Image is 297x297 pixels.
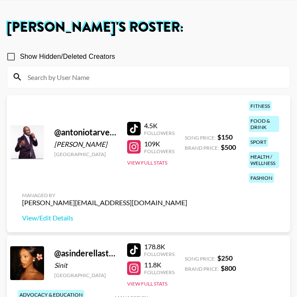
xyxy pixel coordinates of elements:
[144,251,175,257] div: Followers
[7,21,290,34] h1: [PERSON_NAME] 's Roster:
[185,145,219,151] span: Brand Price:
[249,137,268,147] div: sport
[185,256,216,262] span: Song Price:
[127,280,167,287] button: View Full Stats
[54,261,117,269] div: Sinit
[20,52,115,62] span: Show Hidden/Deleted Creators
[144,261,175,269] div: 11.8K
[221,143,236,151] strong: $ 500
[22,192,187,198] div: Managed By
[144,269,175,275] div: Followers
[144,242,175,251] div: 178.8K
[221,264,236,272] strong: $ 800
[217,254,233,262] strong: $ 250
[22,70,285,84] input: Search by User Name
[144,148,175,154] div: Followers
[127,159,167,166] button: View Full Stats
[249,101,272,111] div: fitness
[54,140,117,148] div: [PERSON_NAME]
[144,140,175,148] div: 109K
[54,272,117,278] div: [GEOGRAPHIC_DATA]
[54,151,117,157] div: [GEOGRAPHIC_DATA]
[185,266,219,272] span: Brand Price:
[144,130,175,136] div: Followers
[22,214,187,222] a: View/Edit Details
[217,133,233,141] strong: $ 150
[249,152,279,168] div: health / wellness
[185,135,216,141] span: Song Price:
[54,248,117,258] div: @ asinderellastory
[249,173,274,183] div: fashion
[22,198,187,207] div: [PERSON_NAME][EMAIL_ADDRESS][DOMAIN_NAME]
[144,121,175,130] div: 4.5K
[249,116,279,132] div: food & drink
[54,127,117,137] div: @ antoniotarver1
